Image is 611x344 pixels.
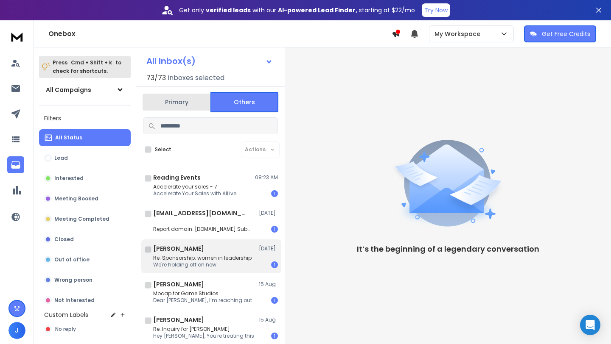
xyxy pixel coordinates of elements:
strong: verified leads [206,6,251,14]
button: All Campaigns [39,81,131,98]
button: Primary [143,93,210,111]
p: Wrong person [54,277,92,283]
h1: [EMAIL_ADDRESS][DOMAIN_NAME] [153,209,247,217]
p: Mocap for Game Studios [153,290,252,297]
p: 15 Aug [259,316,278,323]
p: Get Free Credits [542,30,590,38]
p: Report domain: [DOMAIN_NAME] Submitter: [DOMAIN_NAME] [153,226,255,233]
h3: Inboxes selected [168,73,224,83]
h1: [PERSON_NAME] [153,316,204,324]
div: 1 [271,190,278,197]
button: Closed [39,231,131,248]
p: Try Now [424,6,448,14]
button: Meeting Booked [39,190,131,207]
span: 73 / 73 [146,73,166,83]
img: logo [8,29,25,44]
p: Re: Inquiry for [PERSON_NAME] [153,326,254,333]
button: All Status [39,129,131,146]
p: 15 Aug [259,281,278,288]
p: Get only with our starting at $22/mo [179,6,415,14]
span: No reply [55,326,76,333]
button: Others [210,92,278,112]
h1: Reading Events [153,173,201,182]
div: Open Intercom Messenger [580,315,600,335]
div: 1 [271,297,278,304]
p: Accelerate Your Sales with AILive [153,190,236,197]
h1: [PERSON_NAME] [153,280,204,289]
h1: Onebox [48,29,392,39]
button: Interested [39,170,131,187]
p: Closed [54,236,74,243]
p: Hey [PERSON_NAME], You're treating this [153,333,254,339]
button: Out of office [39,251,131,268]
strong: AI-powered Lead Finder, [278,6,357,14]
p: Interested [54,175,84,182]
p: [DATE] [259,245,278,252]
h1: All Inbox(s) [146,57,196,65]
span: Cmd + Shift + k [70,58,113,67]
h3: Filters [39,112,131,124]
p: All Status [55,134,82,141]
p: Re: Sponsorship: women in leadership [153,255,252,261]
button: Get Free Credits [524,25,596,42]
p: [DATE] [259,210,278,216]
p: Accelerate your sales - 7 [153,183,236,190]
p: Out of office [54,256,90,263]
div: 1 [271,333,278,339]
p: 08:23 AM [255,174,278,181]
p: We're holding off on new [153,261,252,268]
button: All Inbox(s) [140,53,280,69]
p: Press to check for shortcuts. [53,58,121,75]
button: Not Interested [39,292,131,309]
p: It’s the beginning of a legendary conversation [357,243,539,255]
button: J [8,322,25,339]
p: Lead [54,155,68,161]
button: Try Now [422,3,450,17]
h1: All Campaigns [46,86,91,94]
label: Select [155,146,171,153]
div: 1 [271,261,278,268]
p: Meeting Completed [54,216,109,222]
p: Meeting Booked [54,195,98,202]
button: Wrong person [39,272,131,289]
p: Dear [PERSON_NAME], I’m reaching out [153,297,252,304]
button: No reply [39,321,131,338]
h1: [PERSON_NAME] [153,244,204,253]
button: Meeting Completed [39,211,131,227]
p: My Workspace [434,30,484,38]
h3: Custom Labels [44,311,88,319]
div: 1 [271,226,278,233]
p: Not Interested [54,297,95,304]
button: Lead [39,150,131,166]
